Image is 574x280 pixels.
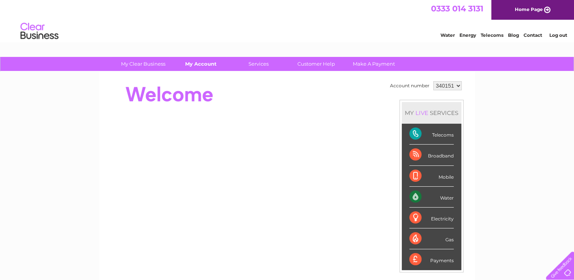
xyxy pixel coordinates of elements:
[431,4,483,13] a: 0333 014 3131
[112,57,175,71] a: My Clear Business
[388,79,431,92] td: Account number
[108,4,467,37] div: Clear Business is a trading name of Verastar Limited (registered in [GEOGRAPHIC_DATA] No. 3667643...
[508,32,519,38] a: Blog
[524,32,542,38] a: Contact
[481,32,503,38] a: Telecoms
[549,32,567,38] a: Log out
[409,208,454,228] div: Electricity
[170,57,232,71] a: My Account
[414,109,430,116] div: LIVE
[409,228,454,249] div: Gas
[285,57,348,71] a: Customer Help
[227,57,290,71] a: Services
[409,166,454,187] div: Mobile
[343,57,405,71] a: Make A Payment
[409,124,454,145] div: Telecoms
[409,249,454,270] div: Payments
[459,32,476,38] a: Energy
[409,187,454,208] div: Water
[402,102,461,124] div: MY SERVICES
[20,20,59,43] img: logo.png
[440,32,455,38] a: Water
[409,145,454,165] div: Broadband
